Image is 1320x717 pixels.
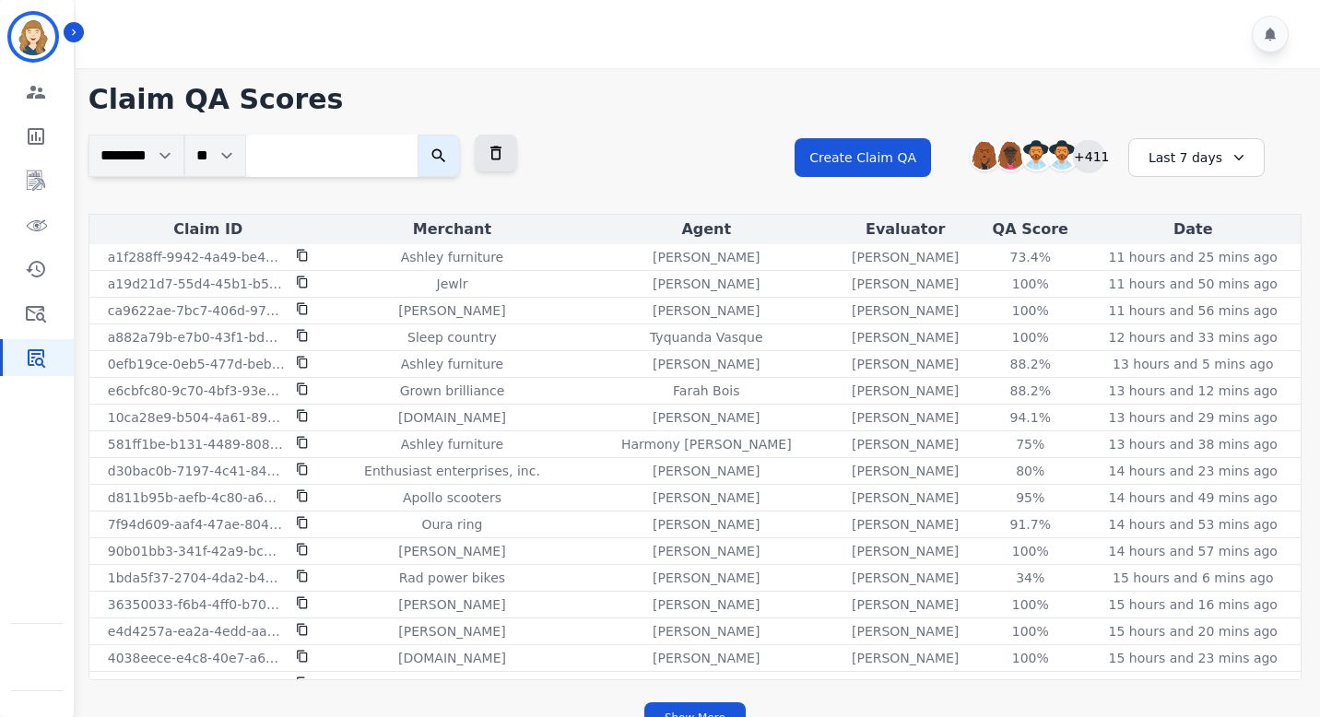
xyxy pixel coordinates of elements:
[852,408,959,427] p: [PERSON_NAME]
[1113,569,1273,587] p: 15 hours and 6 mins ago
[989,275,1072,293] div: 100 %
[398,542,505,560] p: [PERSON_NAME]
[989,355,1072,373] div: 88.2 %
[852,488,959,507] p: [PERSON_NAME]
[653,542,760,560] p: [PERSON_NAME]
[364,462,540,480] p: Enthusiast enterprises, inc.
[93,218,324,241] div: Claim ID
[1109,595,1278,614] p: 15 hours and 16 mins ago
[1109,328,1278,347] p: 12 hours and 33 mins ago
[621,435,792,453] p: Harmony [PERSON_NAME]
[852,328,959,347] p: [PERSON_NAME]
[1109,488,1278,507] p: 14 hours and 49 mins ago
[653,515,760,534] p: [PERSON_NAME]
[653,408,760,427] p: [PERSON_NAME]
[852,569,959,587] p: [PERSON_NAME]
[989,649,1072,667] div: 100 %
[1109,275,1278,293] p: 11 hours and 50 mins ago
[108,408,285,427] p: 10ca28e9-b504-4a61-8975-cd71212cda07
[108,301,285,320] p: ca9622ae-7bc7-406d-9756-59c981eaa77c
[989,515,1072,534] div: 91.7 %
[400,382,505,400] p: Grown brilliance
[989,301,1072,320] div: 100 %
[398,408,506,427] p: [DOMAIN_NAME]
[398,622,505,641] p: [PERSON_NAME]
[989,435,1072,453] div: 75 %
[852,622,959,641] p: [PERSON_NAME]
[1109,301,1278,320] p: 11 hours and 56 mins ago
[108,355,285,373] p: 0efb19ce-0eb5-477d-beb2-4ea22f40d558
[989,328,1072,347] div: 100 %
[108,488,285,507] p: d811b95b-aefb-4c80-a674-745c9f8e12e1
[108,595,285,614] p: 36350033-f6b4-4ff0-b701-4d6aba35d7c6
[108,248,285,266] p: a1f288ff-9942-4a49-be49-ef56177fa511
[108,328,285,347] p: a882a79b-e7b0-43f1-bdeb-7570a5d053fa
[852,355,959,373] p: [PERSON_NAME]
[108,542,285,560] p: 90b01bb3-341f-42a9-bc30-bd3c01f5763f
[653,649,760,667] p: [PERSON_NAME]
[108,275,285,293] p: a19d21d7-55d4-45b1-b58e-3fa5933d4780
[852,649,959,667] p: [PERSON_NAME]
[88,83,1302,116] h1: Claim QA Scores
[795,138,931,177] button: Create Claim QA
[1109,462,1278,480] p: 14 hours and 23 mins ago
[852,435,959,453] p: [PERSON_NAME]
[979,218,1082,241] div: QA Score
[108,569,285,587] p: 1bda5f37-2704-4da2-b49f-ab84a27e0a8a
[108,649,285,667] p: 4038eece-e4c8-40e7-a6c2-4cea5a3b22ef
[437,275,468,293] p: Jewlr
[989,569,1072,587] div: 34 %
[852,248,959,266] p: [PERSON_NAME]
[1109,622,1278,641] p: 15 hours and 20 mins ago
[398,649,506,667] p: [DOMAIN_NAME]
[653,622,760,641] p: [PERSON_NAME]
[673,382,739,400] p: Farah Bois
[1109,382,1278,400] p: 13 hours and 12 mins ago
[1109,408,1278,427] p: 13 hours and 29 mins ago
[1128,138,1265,177] div: Last 7 days
[1109,515,1278,534] p: 14 hours and 53 mins ago
[989,542,1072,560] div: 100 %
[989,462,1072,480] div: 80 %
[653,275,760,293] p: [PERSON_NAME]
[398,301,505,320] p: [PERSON_NAME]
[1113,355,1273,373] p: 13 hours and 5 mins ago
[331,218,573,241] div: Merchant
[401,248,503,266] p: Ashley furniture
[653,595,760,614] p: [PERSON_NAME]
[108,676,285,694] p: ca5bcd57-bb2b-4729-a236-39658c927e09
[108,462,285,480] p: d30bac0b-7197-4c41-8421-dfa8e1946169
[1109,435,1278,453] p: 13 hours and 38 mins ago
[108,622,285,641] p: e4d4257a-ea2a-4edd-aade-eb0bf3615b9a
[108,435,285,453] p: 581ff1be-b131-4489-8080-94df72cb1047
[403,488,501,507] p: Apollo scooters
[1109,542,1278,560] p: 14 hours and 57 mins ago
[989,248,1072,266] div: 73.4 %
[989,382,1072,400] div: 88.2 %
[852,462,959,480] p: [PERSON_NAME]
[407,328,497,347] p: Sleep country
[653,569,760,587] p: [PERSON_NAME]
[989,622,1072,641] div: 100 %
[650,328,763,347] p: Tyquanda Vasque
[852,275,959,293] p: [PERSON_NAME]
[653,301,760,320] p: [PERSON_NAME]
[401,435,503,453] p: Ashley furniture
[989,676,1072,694] div: 92.6 %
[1109,676,1278,694] p: 15 hours and 31 mins ago
[421,515,482,534] p: Oura ring
[1109,248,1278,266] p: 11 hours and 25 mins ago
[108,382,285,400] p: e6cbfc80-9c70-4bf3-93eb-7f9dc4078b6c
[11,15,55,59] img: Bordered avatar
[1073,140,1104,171] div: +411
[989,595,1072,614] div: 100 %
[1090,218,1297,241] div: Date
[398,676,505,694] p: [PERSON_NAME]
[653,488,760,507] p: [PERSON_NAME]
[653,676,760,694] p: [PERSON_NAME]
[989,408,1072,427] div: 94.1 %
[653,248,760,266] p: [PERSON_NAME]
[581,218,831,241] div: Agent
[398,595,505,614] p: [PERSON_NAME]
[401,355,503,373] p: Ashley furniture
